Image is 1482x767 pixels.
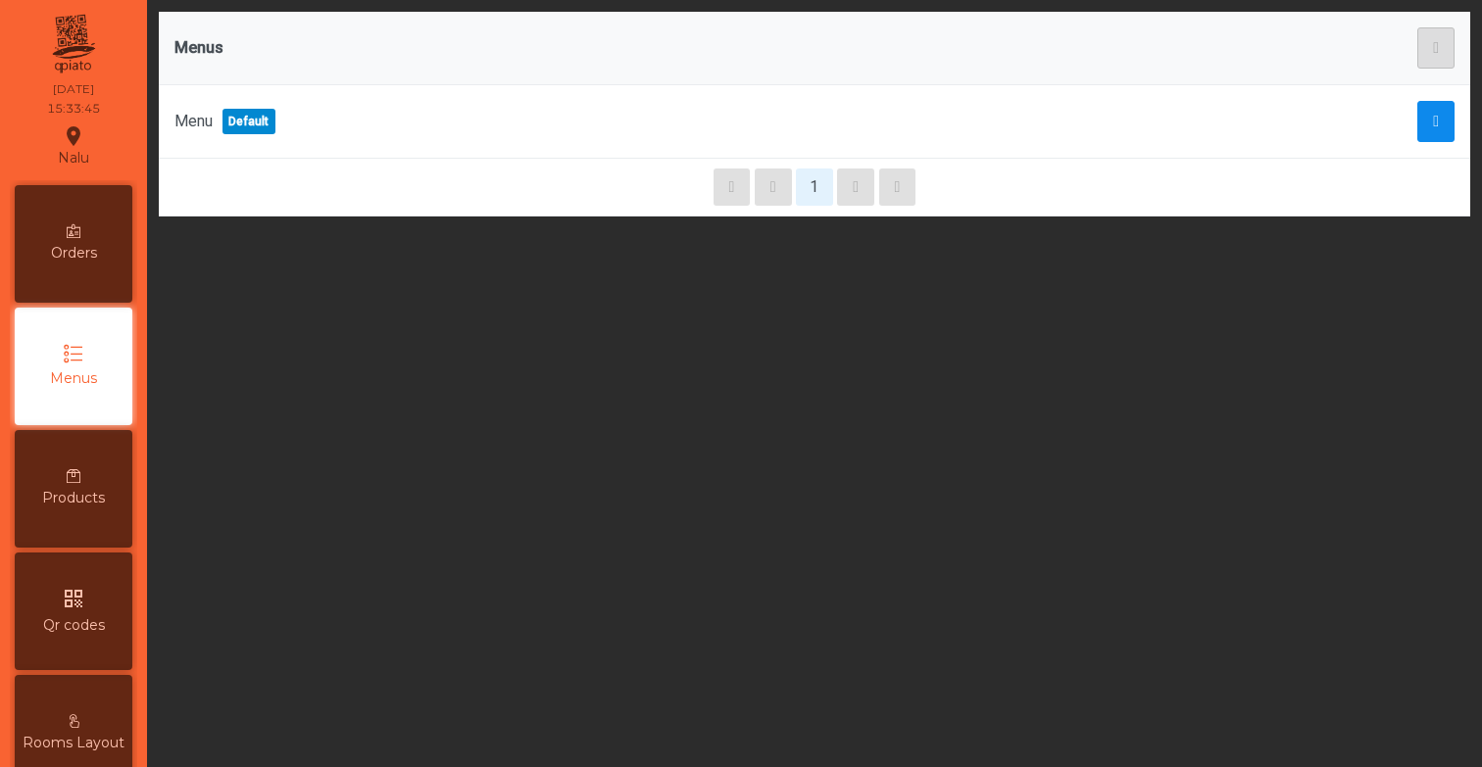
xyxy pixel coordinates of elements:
i: qr_code [62,587,85,610]
button: 1 [796,168,833,206]
th: Menus [159,12,1023,85]
div: Menu [174,109,1008,134]
span: Products [42,488,105,508]
div: Nalu [58,121,89,170]
span: Menus [50,368,97,389]
span: Qr codes [43,615,105,636]
div: [DATE] [53,80,94,98]
i: location_on [62,124,85,148]
span: Rooms Layout [23,733,124,753]
span: Orders [51,243,97,264]
div: 15:33:45 [47,100,100,118]
img: qpiato [49,10,97,78]
span: Default [228,113,269,130]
